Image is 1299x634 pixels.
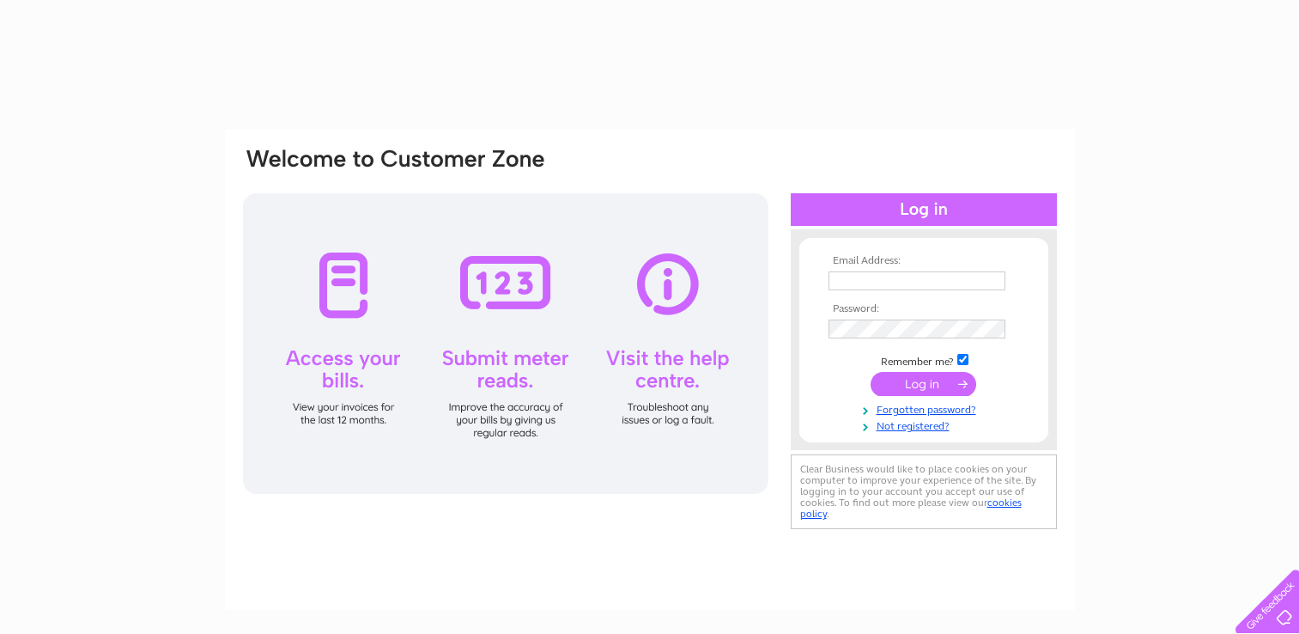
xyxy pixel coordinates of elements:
th: Email Address: [824,255,1023,267]
div: Clear Business would like to place cookies on your computer to improve your experience of the sit... [791,454,1057,529]
a: cookies policy [800,497,1022,520]
a: Not registered? [829,417,1023,433]
th: Password: [824,303,1023,315]
a: Forgotten password? [829,400,1023,417]
input: Submit [871,372,976,396]
td: Remember me? [824,351,1023,369]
